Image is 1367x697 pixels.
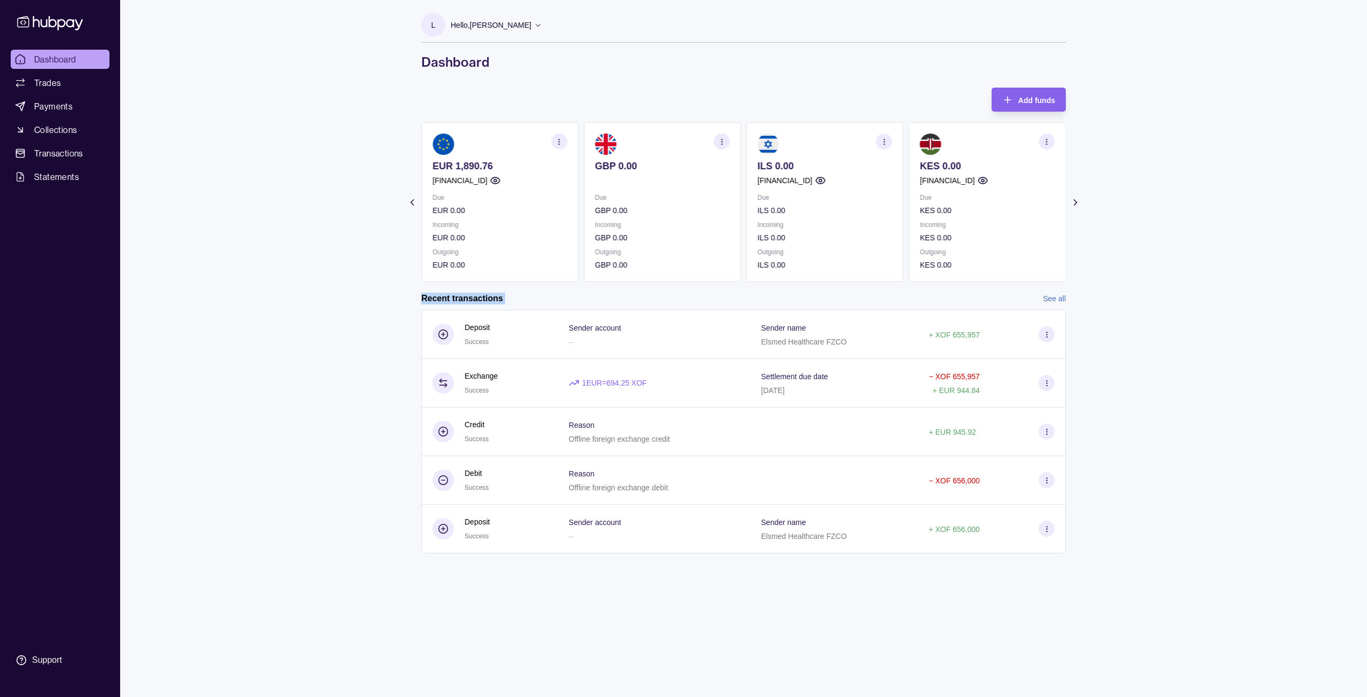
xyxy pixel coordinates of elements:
[920,259,1055,271] p: KES 0.00
[758,134,779,155] img: il
[761,338,846,346] p: Elsmed Healthcare FZCO
[11,167,109,186] a: Statements
[465,338,489,346] span: Success
[761,372,828,381] p: Settlement due date
[431,19,436,31] p: L
[758,205,892,216] p: ILS 0.00
[11,73,109,92] a: Trades
[421,293,503,304] h2: Recent transactions
[920,246,1055,258] p: Outgoing
[451,19,531,31] p: Hello, [PERSON_NAME]
[595,259,729,271] p: GBP 0.00
[758,192,892,203] p: Due
[569,483,668,492] p: Offline foreign exchange debit
[920,134,941,155] img: ke
[761,518,806,527] p: Sender name
[569,518,621,527] p: Sender account
[595,219,729,231] p: Incoming
[11,144,109,163] a: Transactions
[761,324,806,332] p: Sender name
[465,387,489,394] span: Success
[433,232,567,244] p: EUR 0.00
[433,246,567,258] p: Outgoing
[465,322,490,333] p: Deposit
[920,175,975,186] p: [FINANCIAL_ID]
[929,428,976,436] p: + EUR 945.92
[569,435,670,443] p: Offline foreign exchange credit
[758,175,813,186] p: [FINANCIAL_ID]
[758,246,892,258] p: Outgoing
[595,246,729,258] p: Outgoing
[433,160,567,172] p: EUR 1,890.76
[582,377,647,389] p: 1 EUR = 694.25 XOF
[569,324,621,332] p: Sender account
[761,532,846,541] p: Elsmed Healthcare FZCO
[595,134,616,155] img: gb
[595,192,729,203] p: Due
[569,469,594,478] p: Reason
[992,88,1066,112] button: Add funds
[465,467,489,479] p: Debit
[465,484,489,491] span: Success
[32,654,62,666] div: Support
[34,53,76,66] span: Dashboard
[34,170,79,183] span: Statements
[1043,293,1066,304] a: See all
[920,232,1055,244] p: KES 0.00
[433,134,454,155] img: eu
[465,419,489,430] p: Credit
[758,219,892,231] p: Incoming
[11,649,109,671] a: Support
[920,219,1055,231] p: Incoming
[465,532,489,540] span: Success
[433,175,488,186] p: [FINANCIAL_ID]
[569,532,573,541] p: –
[34,100,73,113] span: Payments
[11,50,109,69] a: Dashboard
[433,219,567,231] p: Incoming
[34,76,61,89] span: Trades
[595,160,729,172] p: GBP 0.00
[433,192,567,203] p: Due
[932,386,979,395] p: + EUR 944.84
[465,370,498,382] p: Exchange
[11,97,109,116] a: Payments
[11,120,109,139] a: Collections
[929,331,979,339] p: + XOF 655,957
[569,338,573,346] p: –
[34,147,83,160] span: Transactions
[569,421,594,429] p: Reason
[920,160,1055,172] p: KES 0.00
[433,259,567,271] p: EUR 0.00
[758,160,892,172] p: ILS 0.00
[595,205,729,216] p: GBP 0.00
[421,53,1066,71] h1: Dashboard
[465,516,490,528] p: Deposit
[758,259,892,271] p: ILS 0.00
[433,205,567,216] p: EUR 0.00
[761,386,784,395] p: [DATE]
[929,372,979,381] p: − XOF 655,957
[929,476,979,485] p: − XOF 656,000
[758,232,892,244] p: ILS 0.00
[920,192,1055,203] p: Due
[34,123,77,136] span: Collections
[465,435,489,443] span: Success
[929,525,979,534] p: + XOF 656,000
[595,232,729,244] p: GBP 0.00
[1018,96,1055,105] span: Add funds
[920,205,1055,216] p: KES 0.00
